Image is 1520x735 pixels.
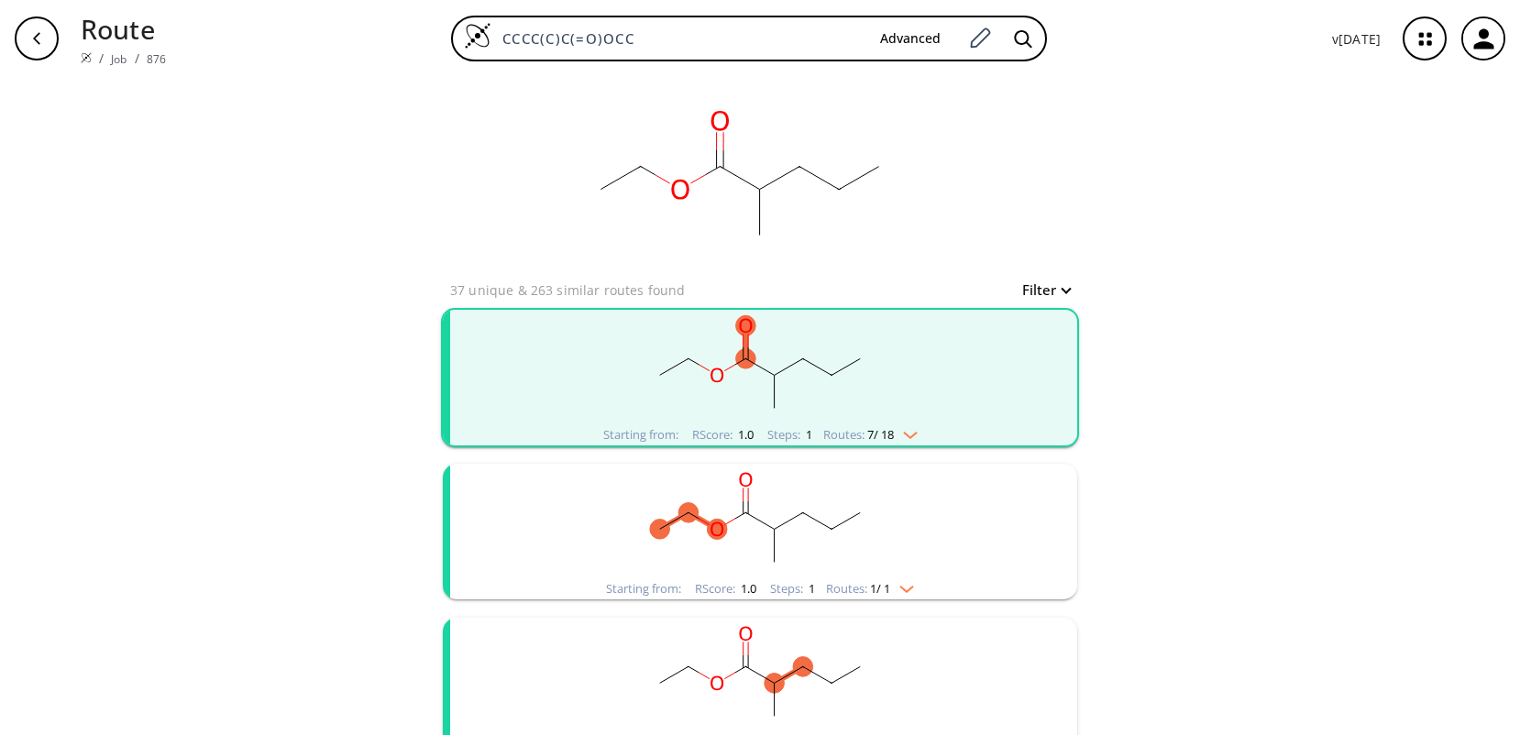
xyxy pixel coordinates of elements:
img: Spaya logo [81,52,92,63]
span: 1 [803,426,812,443]
div: Starting from: [603,429,678,441]
p: Route [81,9,166,49]
span: 7 / 18 [867,429,894,441]
button: Filter [1011,283,1070,297]
input: Enter SMILES [491,29,865,48]
span: 1 [806,580,815,597]
div: Starting from: [606,583,681,595]
span: 1 / 1 [870,583,890,595]
div: RScore : [692,429,754,441]
div: RScore : [695,583,756,595]
p: v [DATE] [1332,29,1381,49]
div: Routes: [823,429,918,441]
svg: CCCC(C)C(=O)OCC [522,618,998,732]
li: / [135,49,139,68]
svg: CCCC(C)C(=O)OCC [556,77,923,279]
span: 1.0 [738,580,756,597]
a: Job [111,51,127,67]
span: 1.0 [735,426,754,443]
img: Down [894,424,918,439]
div: Steps : [770,583,815,595]
svg: CCCC(C)C(=O)OCC [522,464,998,578]
svg: CCCC(C)C(=O)OCC [522,310,998,424]
div: Steps : [767,429,812,441]
div: Routes: [826,583,914,595]
img: Down [890,578,914,593]
li: / [99,49,104,68]
a: 876 [147,51,166,67]
p: 37 unique & 263 similar routes found [450,280,685,300]
img: Logo Spaya [464,22,491,49]
button: Advanced [865,22,955,56]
